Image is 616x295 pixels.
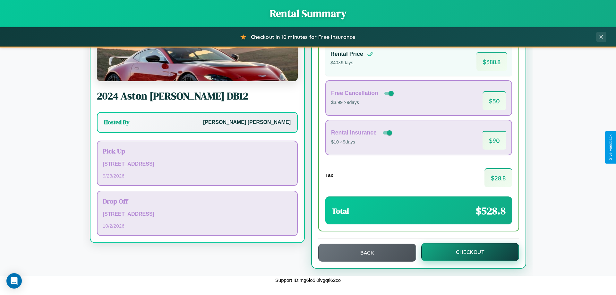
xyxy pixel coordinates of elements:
span: $ 50 [483,91,506,110]
p: [STREET_ADDRESS] [103,210,292,219]
button: Back [318,244,416,262]
div: Give Feedback [608,134,613,161]
img: Aston Martin DB12 [97,17,298,81]
p: 9 / 23 / 2026 [103,171,292,180]
span: Checkout in 10 minutes for Free Insurance [251,34,355,40]
h3: Hosted By [104,118,129,126]
p: $ 40 × 9 days [330,59,373,67]
p: [PERSON_NAME] [PERSON_NAME] [203,118,291,127]
button: Checkout [421,243,519,261]
span: $ 28.8 [484,168,512,187]
h4: Free Cancellation [331,90,378,97]
h4: Rental Price [330,51,363,57]
p: 10 / 2 / 2026 [103,221,292,230]
h2: 2024 Aston [PERSON_NAME] DB12 [97,89,298,103]
span: $ 528.8 [476,204,506,218]
h4: Rental Insurance [331,129,377,136]
h3: Total [332,206,349,216]
span: $ 90 [483,131,506,150]
h4: Tax [325,172,333,178]
p: $3.99 × 9 days [331,99,395,107]
div: Open Intercom Messenger [6,273,22,289]
h3: Pick Up [103,146,292,156]
h3: Drop Off [103,196,292,206]
p: [STREET_ADDRESS] [103,160,292,169]
p: Support ID: mg6io5i0lvgqtl62co [275,276,341,284]
p: $10 × 9 days [331,138,393,146]
span: $ 388.8 [476,52,507,71]
h1: Rental Summary [6,6,610,21]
